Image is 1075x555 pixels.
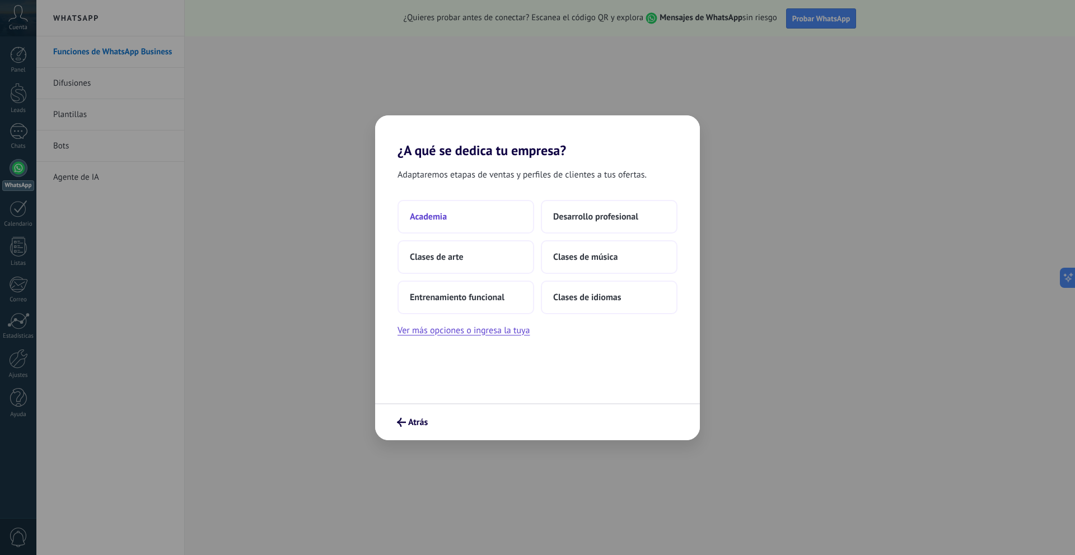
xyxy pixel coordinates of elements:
[541,240,677,274] button: Clases de música
[398,200,534,234] button: Academia
[553,211,638,222] span: Desarrollo profesional
[398,281,534,314] button: Entrenamiento funcional
[408,418,428,426] span: Atrás
[553,251,618,263] span: Clases de música
[398,240,534,274] button: Clases de arte
[553,292,621,303] span: Clases de idiomas
[410,292,504,303] span: Entrenamiento funcional
[410,251,464,263] span: Clases de arte
[541,281,677,314] button: Clases de idiomas
[410,211,447,222] span: Academia
[392,413,433,432] button: Atrás
[375,115,700,158] h2: ¿A qué se dedica tu empresa?
[398,323,530,338] button: Ver más opciones o ingresa la tuya
[398,167,647,182] span: Adaptaremos etapas de ventas y perfiles de clientes a tus ofertas.
[541,200,677,234] button: Desarrollo profesional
